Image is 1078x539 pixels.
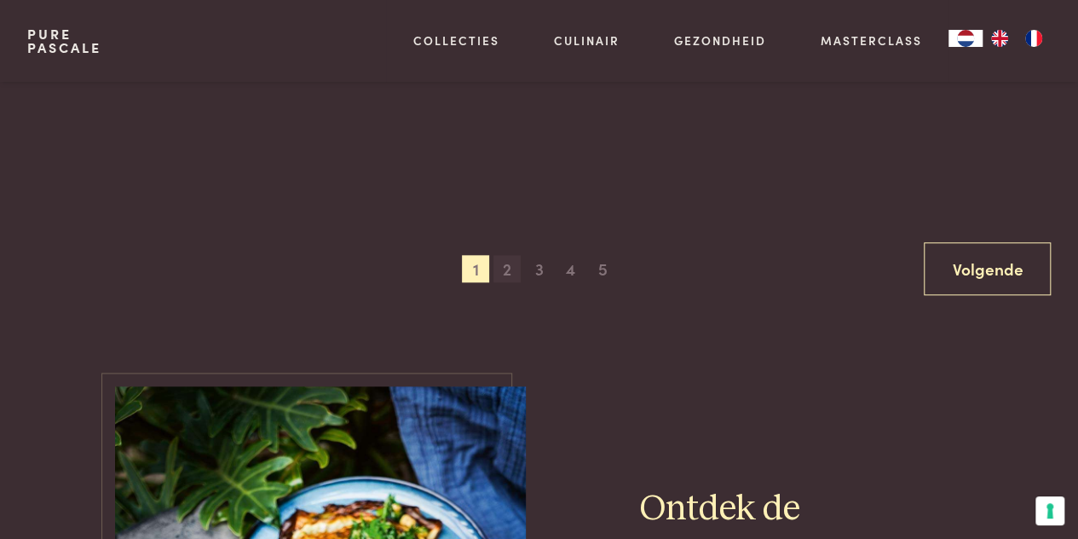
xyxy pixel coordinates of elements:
[554,32,620,49] a: Culinair
[674,32,766,49] a: Gezondheid
[589,255,616,282] span: 5
[948,30,1051,47] aside: Language selected: Nederlands
[462,255,489,282] span: 1
[924,242,1051,296] a: Volgende
[948,30,983,47] a: NL
[1017,30,1051,47] a: FR
[526,255,553,282] span: 3
[1035,496,1064,525] button: Uw voorkeuren voor toestemming voor trackingtechnologieën
[413,32,499,49] a: Collecties
[983,30,1017,47] a: EN
[983,30,1051,47] ul: Language list
[493,255,521,282] span: 2
[557,255,585,282] span: 4
[948,30,983,47] div: Language
[820,32,921,49] a: Masterclass
[27,27,101,55] a: PurePascale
